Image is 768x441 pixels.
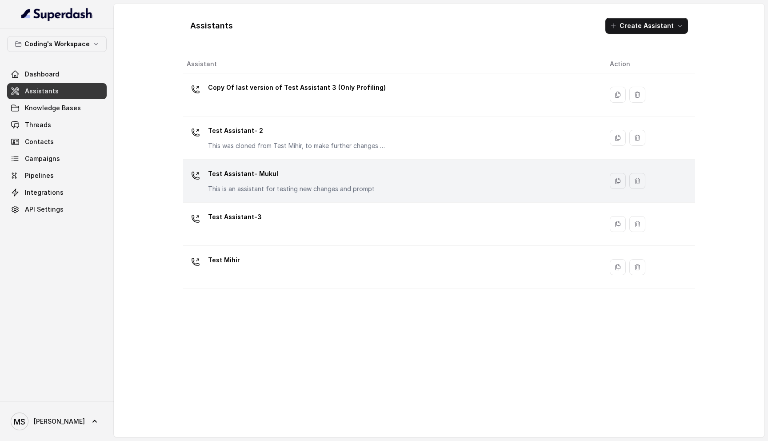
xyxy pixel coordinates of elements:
h1: Assistants [190,19,233,33]
a: Integrations [7,184,107,200]
p: This was cloned from Test Mihir, to make further changes as discussed with the Superdash team. [208,141,386,150]
span: Contacts [25,137,54,146]
span: Integrations [25,188,64,197]
a: Dashboard [7,66,107,82]
text: MS [14,417,25,426]
a: Campaigns [7,151,107,167]
span: Dashboard [25,70,59,79]
th: Assistant [183,55,603,73]
span: Pipelines [25,171,54,180]
p: This is an assistant for testing new changes and prompt [208,184,375,193]
p: Test Assistant- 2 [208,124,386,138]
a: [PERSON_NAME] [7,409,107,434]
button: Create Assistant [605,18,688,34]
p: Test Assistant- Mukul [208,167,375,181]
span: API Settings [25,205,64,214]
span: Campaigns [25,154,60,163]
th: Action [603,55,695,73]
p: Coding's Workspace [24,39,90,49]
a: Contacts [7,134,107,150]
a: Assistants [7,83,107,99]
a: API Settings [7,201,107,217]
a: Knowledge Bases [7,100,107,116]
p: Copy Of last version of Test Assistant 3 (Only Profiling) [208,80,386,95]
span: Threads [25,120,51,129]
img: light.svg [21,7,93,21]
p: Test Mihir [208,253,240,267]
span: Assistants [25,87,59,96]
span: Knowledge Bases [25,104,81,112]
a: Pipelines [7,168,107,184]
span: [PERSON_NAME] [34,417,85,426]
a: Threads [7,117,107,133]
button: Coding's Workspace [7,36,107,52]
p: Test Assistant-3 [208,210,262,224]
